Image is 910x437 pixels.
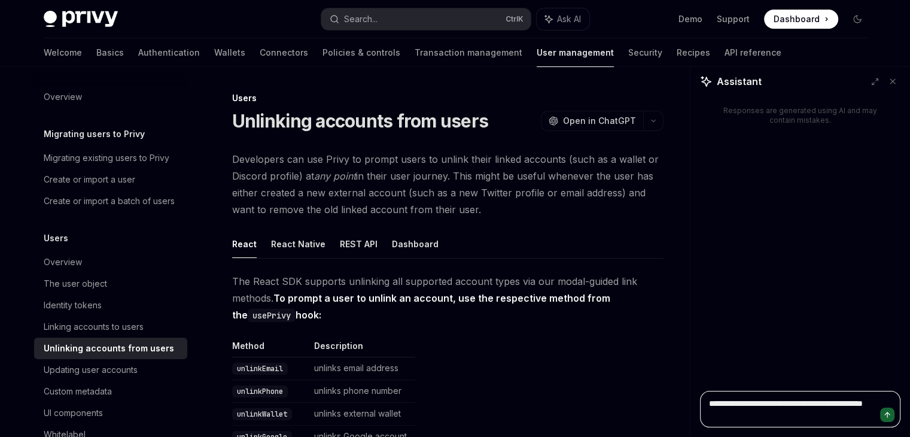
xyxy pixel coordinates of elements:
[34,295,187,316] a: Identity tokens
[344,12,378,26] div: Search...
[44,298,102,312] div: Identity tokens
[557,13,581,25] span: Ask AI
[232,408,292,420] code: unlinkWallet
[322,38,400,67] a: Policies & controls
[717,74,762,89] span: Assistant
[309,403,415,426] td: unlinks external wallet
[214,38,245,67] a: Wallets
[44,90,82,104] div: Overview
[537,8,589,30] button: Ask AI
[44,38,82,67] a: Welcome
[34,273,187,295] a: The user object
[44,151,169,165] div: Migrating existing users to Privy
[314,170,356,182] em: any point
[232,273,664,323] span: The React SDK supports unlinking all supported account types via our modal-guided link methods.
[309,340,415,357] th: Description
[44,406,103,420] div: UI components
[232,230,257,258] button: React
[248,309,296,322] code: usePrivy
[537,38,614,67] a: User management
[34,381,187,402] a: Custom metadata
[232,340,309,357] th: Method
[506,14,524,24] span: Ctrl K
[44,172,135,187] div: Create or import a user
[309,380,415,403] td: unlinks phone number
[232,386,288,397] code: unlinkPhone
[44,341,174,356] div: Unlinking accounts from users
[34,338,187,359] a: Unlinking accounts from users
[725,38,781,67] a: API reference
[392,230,439,258] button: Dashboard
[44,194,175,208] div: Create or import a batch of users
[34,251,187,273] a: Overview
[309,357,415,380] td: unlinks email address
[44,363,138,377] div: Updating user accounts
[415,38,522,67] a: Transaction management
[232,92,664,104] div: Users
[719,106,881,125] div: Responses are generated using AI and may contain mistakes.
[44,277,107,291] div: The user object
[232,363,288,375] code: unlinkEmail
[44,127,145,141] h5: Migrating users to Privy
[44,231,68,245] h5: Users
[260,38,308,67] a: Connectors
[34,86,187,108] a: Overview
[880,408,894,422] button: Send message
[232,292,610,321] strong: To prompt a user to unlink an account, use the respective method from the hook:
[340,230,378,258] button: REST API
[44,255,82,269] div: Overview
[563,115,636,127] span: Open in ChatGPT
[34,316,187,338] a: Linking accounts to users
[44,11,118,28] img: dark logo
[764,10,838,29] a: Dashboard
[628,38,662,67] a: Security
[232,151,664,218] span: Developers can use Privy to prompt users to unlink their linked accounts (such as a wallet or Dis...
[44,384,112,399] div: Custom metadata
[774,13,820,25] span: Dashboard
[678,13,702,25] a: Demo
[717,13,750,25] a: Support
[271,230,325,258] button: React Native
[34,359,187,381] a: Updating user accounts
[138,38,200,67] a: Authentication
[34,169,187,190] a: Create or import a user
[44,320,144,334] div: Linking accounts to users
[541,111,643,131] button: Open in ChatGPT
[232,110,488,132] h1: Unlinking accounts from users
[848,10,867,29] button: Toggle dark mode
[34,147,187,169] a: Migrating existing users to Privy
[677,38,710,67] a: Recipes
[321,8,531,30] button: Search...CtrlK
[34,190,187,212] a: Create or import a batch of users
[34,402,187,424] a: UI components
[96,38,124,67] a: Basics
